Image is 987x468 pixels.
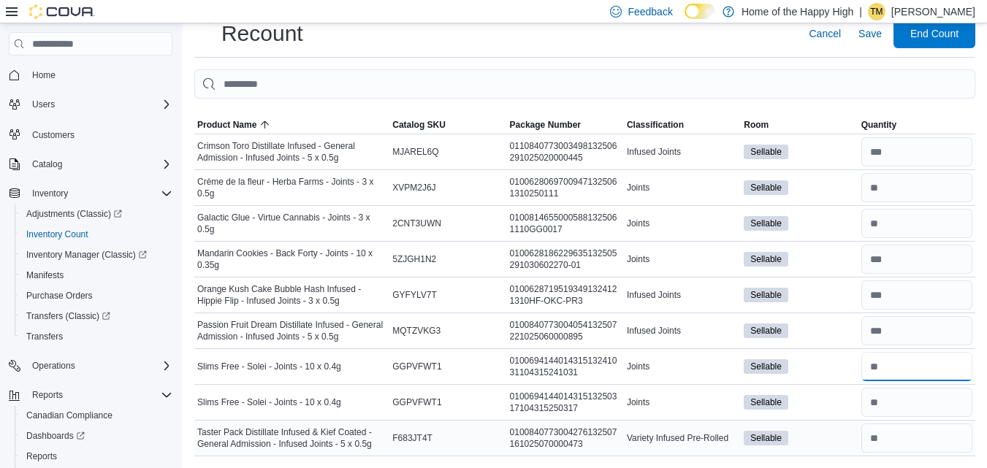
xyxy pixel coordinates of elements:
[627,325,681,337] span: Infused Joints
[893,19,975,48] button: End Count
[3,64,178,85] button: Home
[26,269,64,281] span: Manifests
[3,356,178,376] button: Operations
[750,217,782,230] span: Sellable
[627,289,681,301] span: Infused Joints
[507,116,624,134] button: Package Number
[15,426,178,446] a: Dashboards
[389,116,506,134] button: Catalog SKU
[20,448,63,465] a: Reports
[744,252,788,266] span: Sellable
[32,158,62,170] span: Catalog
[392,289,436,301] span: GYFYLV7T
[26,66,172,84] span: Home
[15,405,178,426] button: Canadian Compliance
[26,290,93,302] span: Purchase Orders
[20,246,172,264] span: Inventory Manager (Classic)
[15,326,178,347] button: Transfers
[29,4,95,19] img: Cova
[627,119,684,131] span: Classification
[628,4,672,19] span: Feedback
[20,407,118,424] a: Canadian Compliance
[20,266,172,284] span: Manifests
[744,288,788,302] span: Sellable
[744,180,788,195] span: Sellable
[197,361,341,372] span: Slims Free - Solei - Joints - 10 x 0.4g
[20,226,94,243] a: Inventory Count
[26,249,147,261] span: Inventory Manager (Classic)
[742,3,853,20] p: Home of the Happy High
[685,4,715,19] input: Dark Mode
[510,119,581,131] span: Package Number
[858,116,975,134] button: Quantity
[26,96,61,113] button: Users
[809,26,841,41] span: Cancel
[20,307,116,325] a: Transfers (Classic)
[392,253,436,265] span: 5ZJGH1N2
[750,288,782,302] span: Sellable
[870,3,883,20] span: TM
[507,209,624,238] div: 01008146550005881325061110GG0017
[627,182,649,193] span: Joints
[20,287,172,304] span: Purchase Orders
[15,285,178,306] button: Purchase Orders
[3,123,178,145] button: Customers
[853,19,888,48] button: Save
[26,331,63,342] span: Transfers
[507,388,624,417] div: 010069414401431513250317104315250317
[861,119,897,131] span: Quantity
[744,395,788,410] span: Sellable
[507,245,624,274] div: 0100628186229635132505291030602270-01
[507,137,624,166] div: 0110840773003498132506291025020000445
[392,119,446,131] span: Catalog SKU
[26,229,88,240] span: Inventory Count
[859,3,862,20] p: |
[20,328,69,345] a: Transfers
[868,3,885,20] div: Tristen Mueller
[32,69,56,81] span: Home
[26,430,85,442] span: Dashboards
[20,287,99,304] a: Purchase Orders
[20,328,172,345] span: Transfers
[858,26,882,41] span: Save
[197,176,386,199] span: Crème de la fleur - Herba Farms - Joints - 3 x 0.5g
[3,154,178,174] button: Catalog
[744,216,788,231] span: Sellable
[32,129,75,141] span: Customers
[26,125,172,143] span: Customers
[197,283,386,307] span: Orange Kush Cake Bubble Hash Infused - Hippie Flip - Infused Joints - 3 x 0.5g
[392,396,441,408] span: GGPVFWT1
[20,448,172,465] span: Reports
[26,357,81,375] button: Operations
[392,432,432,444] span: F683JT4T
[507,423,624,453] div: 0100840773004276132507161025070000473
[20,226,172,243] span: Inventory Count
[744,323,788,338] span: Sellable
[392,361,441,372] span: GGPVFWT1
[15,245,178,265] a: Inventory Manager (Classic)
[744,431,788,445] span: Sellable
[392,182,435,193] span: XVPM2J6J
[26,386,172,404] span: Reports
[392,146,438,158] span: MJAREL6Q
[26,208,122,220] span: Adjustments (Classic)
[26,96,172,113] span: Users
[197,140,386,164] span: Crimson Toro Distillate Infused - General Admission - Infused Joints - 5 x 0.5g
[507,173,624,202] div: 01006280697009471325061310250111
[32,188,68,199] span: Inventory
[627,218,649,229] span: Joints
[627,146,681,158] span: Infused Joints
[3,94,178,115] button: Users
[20,205,128,223] a: Adjustments (Classic)
[750,360,782,373] span: Sellable
[26,66,61,84] a: Home
[32,389,63,401] span: Reports
[392,325,441,337] span: MQTZVKG3
[26,126,80,144] a: Customers
[750,145,782,158] span: Sellable
[744,359,788,374] span: Sellable
[750,324,782,337] span: Sellable
[15,446,178,467] button: Reports
[26,156,68,173] button: Catalog
[197,248,386,271] span: Mandarin Cookies - Back Forty - Joints - 10 x 0.35g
